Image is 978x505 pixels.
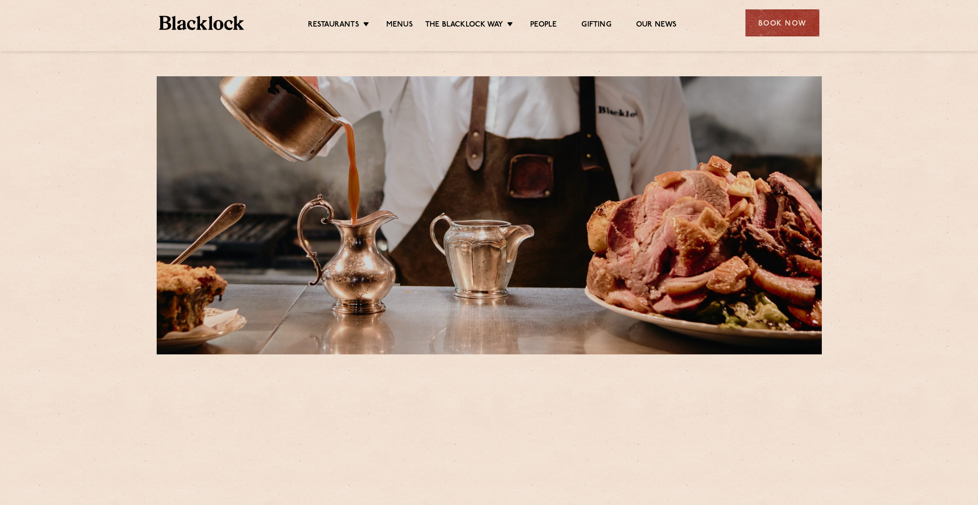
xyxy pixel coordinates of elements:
[425,20,503,31] a: The Blacklock Way
[745,9,819,36] div: Book Now
[308,20,359,31] a: Restaurants
[159,16,244,30] img: BL_Textured_Logo-footer-cropped.svg
[581,20,611,31] a: Gifting
[386,20,413,31] a: Menus
[530,20,557,31] a: People
[636,20,677,31] a: Our News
